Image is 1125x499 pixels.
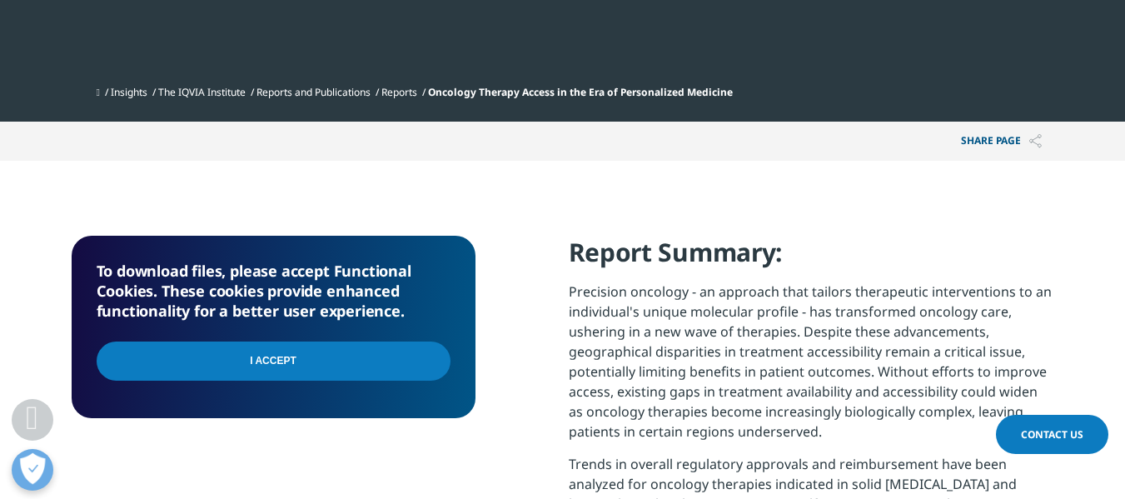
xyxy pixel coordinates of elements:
span: Oncology Therapy Access in the Era of Personalized Medicine [428,85,733,99]
a: The IQVIA Institute [158,85,246,99]
a: Reports [381,85,417,99]
h4: Report Summary: [569,236,1054,282]
input: I Accept [97,342,450,381]
button: Ouvrir le centre de préférences [12,449,53,491]
p: Share PAGE [948,122,1054,161]
a: Contact Us [996,415,1108,454]
button: Share PAGEShare PAGE [948,122,1054,161]
span: Contact Us [1021,427,1083,442]
a: Reports and Publications [256,85,371,99]
p: Precision oncology - an approach that tailors therapeutic interventions to an individual's unique... [569,282,1054,454]
a: Insights [111,85,147,99]
img: Share PAGE [1029,134,1042,148]
h5: To download files, please accept Functional Cookies. These cookies provide enhanced functionality... [97,261,450,321]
